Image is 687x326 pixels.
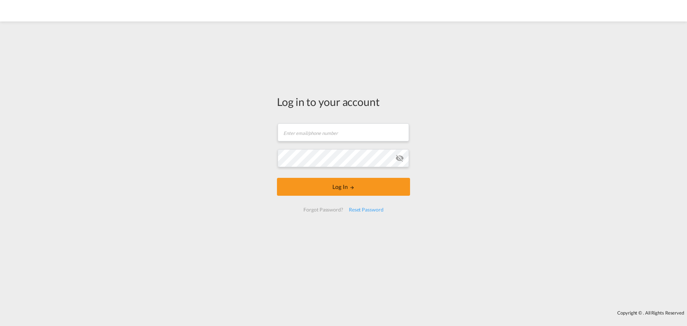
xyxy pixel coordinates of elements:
input: Enter email/phone number [278,123,409,141]
div: Forgot Password? [301,203,346,216]
md-icon: icon-eye-off [395,154,404,162]
button: LOGIN [277,178,410,196]
div: Log in to your account [277,94,410,109]
div: Reset Password [346,203,386,216]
